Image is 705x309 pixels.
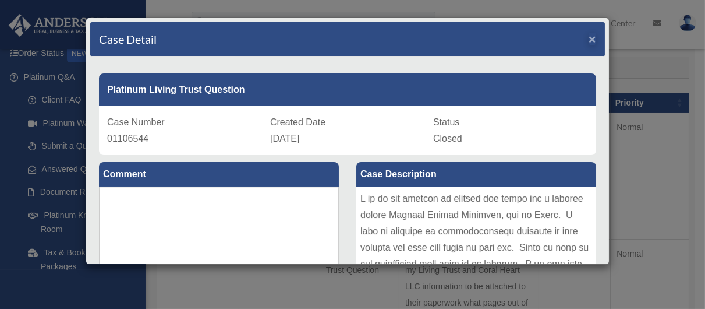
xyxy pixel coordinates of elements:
[356,162,596,187] label: Case Description
[433,134,462,143] span: Closed
[99,31,157,47] h4: Case Detail
[99,162,339,187] label: Comment
[99,73,596,106] div: Platinum Living Trust Question
[107,117,165,127] span: Case Number
[107,134,148,143] span: 01106544
[270,117,325,127] span: Created Date
[589,33,596,45] button: Close
[433,117,459,127] span: Status
[270,134,299,143] span: [DATE]
[589,32,596,45] span: ×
